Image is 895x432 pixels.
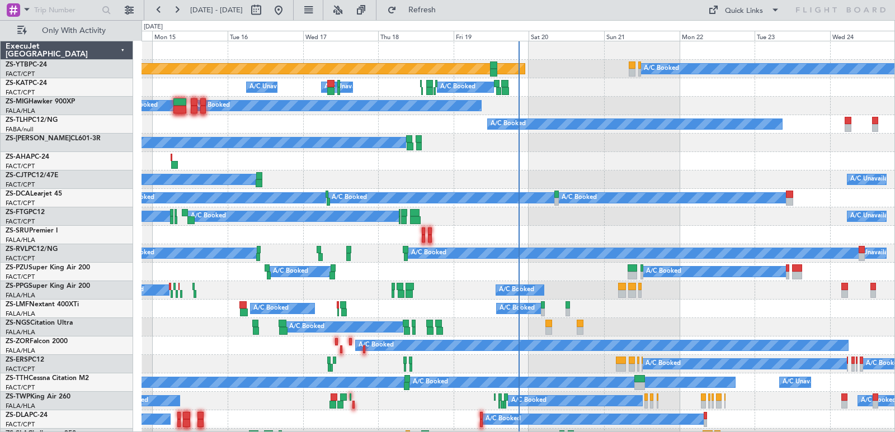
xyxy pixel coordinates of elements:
div: A/C Booked [332,189,367,206]
a: FACT/CPT [6,254,35,263]
a: FALA/HLA [6,328,35,336]
div: A/C Booked [486,411,521,428]
span: Only With Activity [29,27,118,35]
span: ZS-ERS [6,357,28,363]
a: FALA/HLA [6,310,35,318]
a: FACT/CPT [6,70,35,78]
a: ZS-ERSPC12 [6,357,44,363]
span: Refresh [399,6,446,14]
div: A/C Booked [359,337,394,354]
span: [DATE] - [DATE] [190,5,243,15]
div: Mon 22 [680,31,755,41]
div: A/C Booked [191,208,226,225]
a: ZS-[PERSON_NAME]CL601-3R [6,135,101,142]
a: FALA/HLA [6,291,35,300]
div: Sat 20 [529,31,604,41]
div: A/C Booked [511,392,547,409]
div: Thu 18 [378,31,454,41]
div: A/C Booked [500,300,535,317]
div: A/C Booked [562,189,597,206]
a: FALA/HLA [6,346,35,355]
span: ZS-DLA [6,412,29,419]
span: ZS-TWP [6,393,30,400]
a: ZS-NGSCitation Ultra [6,320,73,326]
div: A/C Booked [413,374,448,391]
a: ZS-FTGPC12 [6,209,45,216]
a: ZS-DLAPC-24 [6,412,48,419]
button: Refresh [382,1,449,19]
a: ZS-ZORFalcon 2000 [6,338,68,345]
div: [DATE] [144,22,163,32]
a: FABA/null [6,125,34,134]
a: ZS-PPGSuper King Air 200 [6,283,90,289]
a: ZS-KATPC-24 [6,80,47,87]
span: ZS-LMF [6,301,29,308]
a: FACT/CPT [6,217,35,226]
span: ZS-TLH [6,117,28,124]
span: ZS-PPG [6,283,29,289]
span: ZS-TTH [6,375,29,382]
a: ZS-YTBPC-24 [6,61,47,68]
div: A/C Booked [646,263,681,280]
a: ZS-LMFNextant 400XTi [6,301,79,308]
a: FACT/CPT [6,273,35,281]
div: A/C Booked [499,282,534,298]
a: ZS-TTHCessna Citation M2 [6,375,89,382]
a: FALA/HLA [6,402,35,410]
div: A/C Booked [253,300,289,317]
a: ZS-PZUSuper King Air 200 [6,264,90,271]
span: ZS-PZU [6,264,29,271]
div: Tue 16 [228,31,303,41]
div: A/C Unavailable [324,79,371,96]
span: ZS-KAT [6,80,29,87]
div: A/C Booked [440,79,475,96]
div: A/C Booked [411,245,446,262]
a: FACT/CPT [6,365,35,373]
div: A/C Booked [491,116,526,132]
div: Fri 19 [454,31,529,41]
div: Quick Links [725,6,763,17]
div: Mon 15 [152,31,228,41]
a: FACT/CPT [6,181,35,189]
a: ZS-MIGHawker 900XP [6,98,75,105]
span: ZS-CJT [6,172,27,179]
div: A/C Booked [644,60,679,77]
a: FACT/CPT [6,88,35,97]
a: ZS-SRUPremier I [6,227,58,234]
a: FALA/HLA [6,236,35,244]
div: Tue 23 [755,31,830,41]
div: A/C Booked [195,97,230,114]
a: FACT/CPT [6,162,35,170]
a: FALA/HLA [6,107,35,115]
button: Only With Activity [12,22,121,40]
a: FACT/CPT [6,199,35,207]
input: Trip Number [34,2,98,18]
a: ZS-TLHPC12/NG [6,117,58,124]
span: ZS-[PERSON_NAME] [6,135,70,142]
a: ZS-RVLPC12/NG [6,246,58,253]
a: ZS-AHAPC-24 [6,154,49,160]
span: ZS-MIG [6,98,29,105]
div: A/C Booked [646,355,681,372]
span: ZS-DCA [6,191,30,197]
a: ZS-TWPKing Air 260 [6,393,70,400]
span: ZS-FTG [6,209,29,216]
div: A/C Unavailable [783,374,829,391]
button: Quick Links [703,1,785,19]
span: ZS-RVL [6,246,28,253]
span: ZS-SRU [6,227,29,234]
div: Sun 21 [604,31,680,41]
span: ZS-NGS [6,320,30,326]
span: ZS-AHA [6,154,31,160]
div: A/C Unavailable [249,79,296,96]
div: Wed 17 [303,31,379,41]
a: FACT/CPT [6,383,35,392]
span: ZS-ZOR [6,338,30,345]
a: ZS-CJTPC12/47E [6,172,58,179]
div: A/C Booked [289,319,324,335]
a: FACT/CPT [6,420,35,429]
div: A/C Booked [273,263,308,280]
span: ZS-YTB [6,61,29,68]
a: ZS-DCALearjet 45 [6,191,62,197]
